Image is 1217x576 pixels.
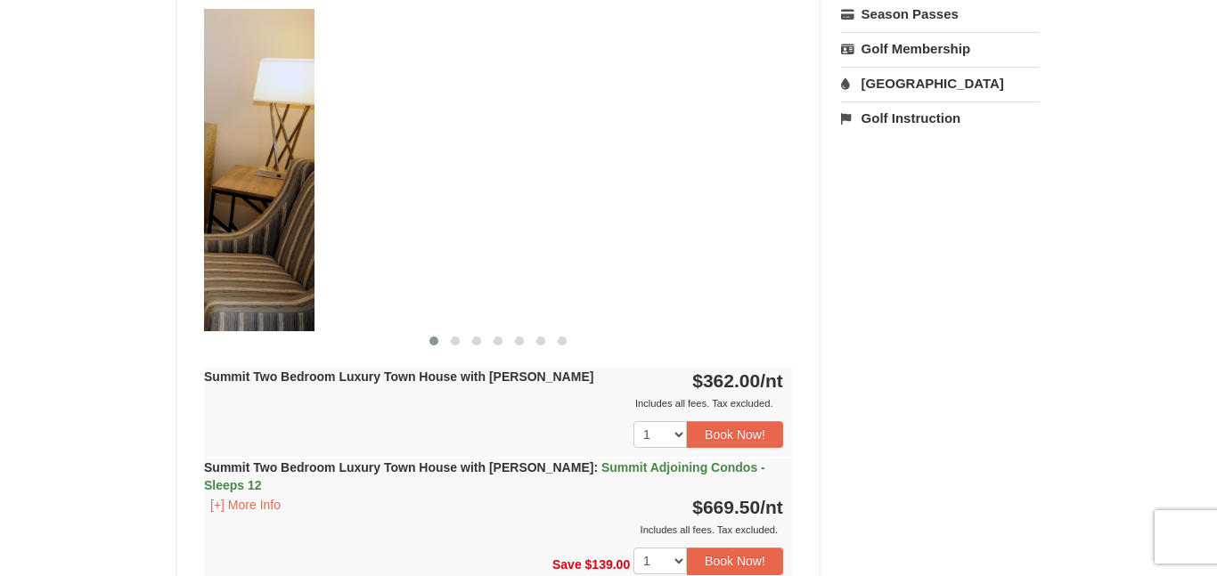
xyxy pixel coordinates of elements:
[204,394,783,412] div: Includes all fees. Tax excluded.
[593,460,598,475] span: :
[687,421,783,448] button: Book Now!
[841,32,1040,65] a: Golf Membership
[687,548,783,574] button: Book Now!
[692,370,783,391] strong: $362.00
[204,460,765,492] strong: Summit Two Bedroom Luxury Town House with [PERSON_NAME]
[204,460,765,492] span: Summit Adjoining Condos - Sleeps 12
[204,369,593,384] strong: Summit Two Bedroom Luxury Town House with [PERSON_NAME]
[204,495,287,515] button: [+] More Info
[760,370,783,391] span: /nt
[841,101,1040,134] a: Golf Instruction
[204,521,783,539] div: Includes all fees. Tax excluded.
[841,67,1040,100] a: [GEOGRAPHIC_DATA]
[692,497,760,517] span: $669.50
[760,497,783,517] span: /nt
[585,557,631,572] span: $139.00
[552,557,582,572] span: Save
